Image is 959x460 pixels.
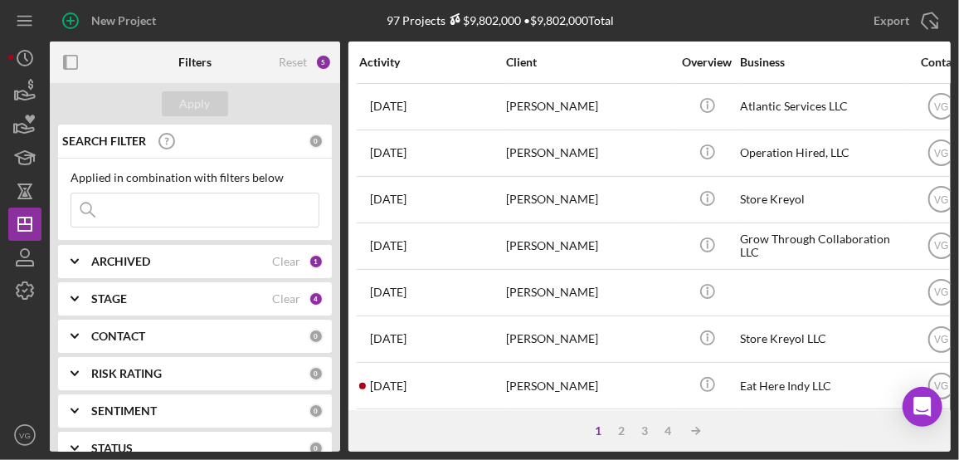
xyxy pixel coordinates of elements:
[656,424,679,438] div: 4
[91,367,162,380] b: RISK RATING
[370,146,406,159] time: 2025-09-25 03:43
[309,366,324,381] div: 0
[309,404,324,418] div: 0
[279,56,307,69] div: Reset
[91,330,145,343] b: CONTACT
[309,441,324,456] div: 0
[934,334,948,345] text: VG
[506,56,672,69] div: Client
[387,13,614,27] div: 97 Projects • $9,802,000 Total
[370,100,406,113] time: 2025-10-06 18:52
[740,364,906,408] div: Eat Here Indy LLC
[934,194,948,206] text: VG
[874,4,909,37] div: Export
[740,317,906,361] div: Store Kreyol LLC
[370,193,406,206] time: 2025-09-24 19:17
[934,148,948,159] text: VG
[91,442,133,455] b: STATUS
[370,379,406,393] time: 2025-09-16 01:08
[309,291,324,306] div: 4
[857,4,951,37] button: Export
[610,424,633,438] div: 2
[315,54,332,71] div: 5
[506,85,672,129] div: [PERSON_NAME]
[445,13,521,27] div: $9,802,000
[91,4,156,37] div: New Project
[19,431,31,440] text: VG
[934,380,948,392] text: VG
[272,255,300,268] div: Clear
[740,178,906,222] div: Store Kreyol
[676,56,738,69] div: Overview
[506,317,672,361] div: [PERSON_NAME]
[370,286,406,299] time: 2025-09-22 16:26
[162,91,228,116] button: Apply
[50,4,173,37] button: New Project
[309,254,324,269] div: 1
[740,56,906,69] div: Business
[91,404,157,418] b: SENTIMENT
[740,131,906,175] div: Operation Hired, LLC
[934,241,948,252] text: VG
[506,271,672,315] div: [PERSON_NAME]
[740,224,906,268] div: Grow Through Collaboration LLC
[71,171,319,184] div: Applied in combination with filters below
[587,424,610,438] div: 1
[91,255,150,268] b: ARCHIVED
[8,418,41,452] button: VG
[272,292,300,306] div: Clear
[370,332,406,345] time: 2025-09-19 18:21
[309,134,324,149] div: 0
[740,85,906,129] div: Atlantic Services LLC
[506,224,672,268] div: [PERSON_NAME]
[506,178,672,222] div: [PERSON_NAME]
[506,131,672,175] div: [PERSON_NAME]
[903,387,942,427] div: Open Intercom Messenger
[934,101,948,113] text: VG
[359,56,504,69] div: Activity
[180,91,211,116] div: Apply
[62,135,146,148] b: SEARCH FILTER
[934,287,948,299] text: VG
[506,364,672,408] div: [PERSON_NAME]
[309,329,324,344] div: 0
[91,292,127,306] b: STAGE
[633,424,656,438] div: 3
[370,239,406,252] time: 2025-09-23 19:56
[178,56,212,69] b: Filters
